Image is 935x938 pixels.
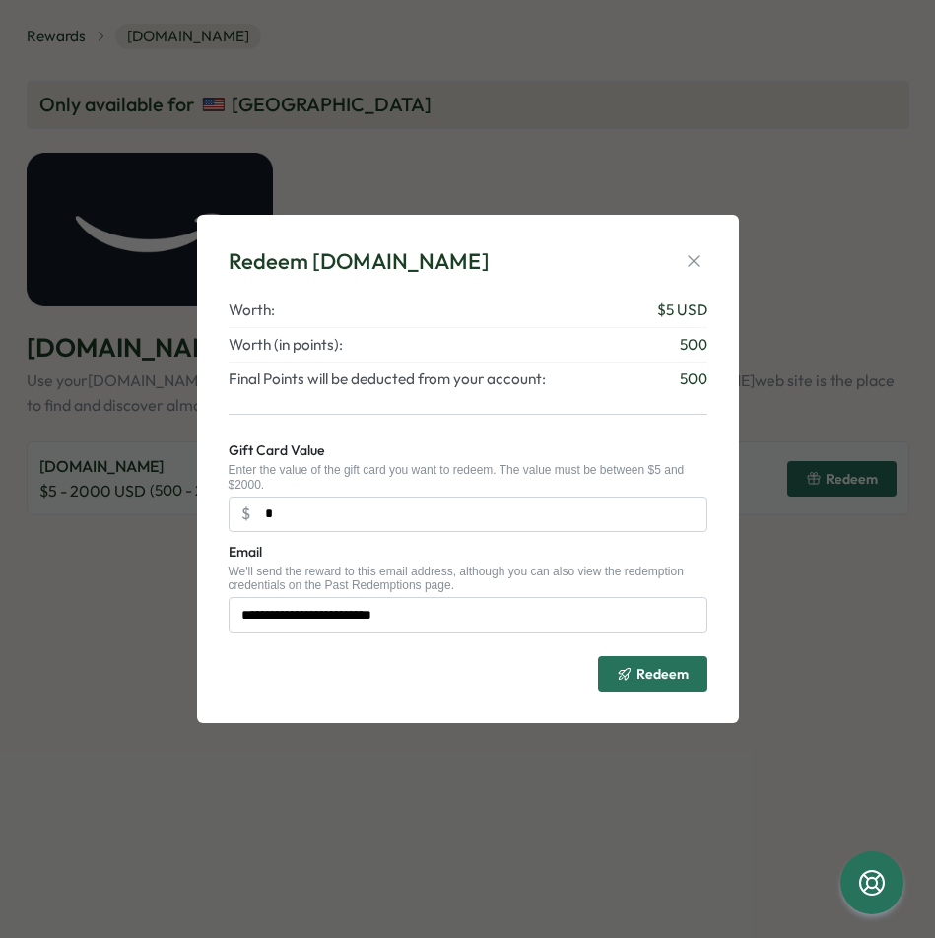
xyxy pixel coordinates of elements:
label: Email [229,542,262,564]
label: Gift Card Value [229,440,324,462]
span: Worth: [229,300,275,321]
span: Final Points will be deducted from your account: [229,368,546,390]
span: 500 [680,368,707,390]
div: Enter the value of the gift card you want to redeem. The value must be between $5 and $2000. [229,463,707,492]
span: $ 5 USD [657,300,707,321]
button: Redeem [598,656,707,692]
span: 500 [680,334,707,356]
div: Redeem [DOMAIN_NAME] [229,246,490,277]
span: Worth (in points): [229,334,343,356]
span: Redeem [636,667,689,681]
div: We'll send the reward to this email address, although you can also view the redemption credential... [229,565,707,593]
